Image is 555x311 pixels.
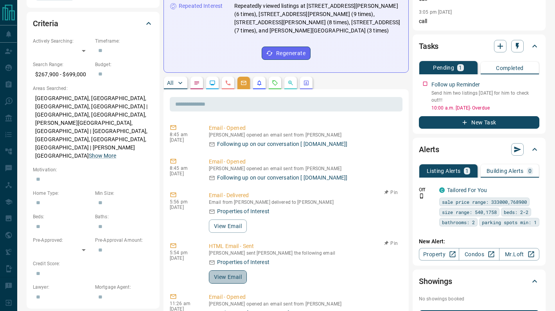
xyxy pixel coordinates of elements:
a: Mr.Loft [499,248,539,261]
p: Home Type: [33,190,91,197]
p: 3:05 pm [DATE] [419,9,452,15]
p: [DATE] [170,205,197,210]
p: Credit Score: [33,260,153,267]
div: condos.ca [439,187,445,193]
button: Regenerate [262,47,311,60]
button: Pin [380,240,402,247]
p: 11:26 am [170,301,197,306]
p: Properties of Interest [217,258,269,266]
p: No showings booked [419,295,539,302]
button: View Email [209,270,247,284]
p: [DATE] [170,137,197,143]
h2: Alerts [419,143,439,156]
p: Search Range: [33,61,91,68]
p: 5:56 pm [170,199,197,205]
svg: Notes [194,80,200,86]
p: Following up on our conversation [ [DOMAIN_NAME]] [217,140,347,148]
p: Actively Searching: [33,38,91,45]
p: 0 [528,168,532,174]
span: sale price range: 333000,768900 [442,198,527,206]
svg: Requests [272,80,278,86]
button: New Task [419,116,539,129]
p: [DATE] [170,171,197,176]
p: Mortgage Agent: [95,284,153,291]
p: [PERSON_NAME] opened an email sent from [PERSON_NAME] [209,132,399,138]
p: [PERSON_NAME] opened an email sent from [PERSON_NAME] [209,301,399,307]
p: 10:00 a.m. [DATE] - Overdue [431,104,539,111]
p: Min Size: [95,190,153,197]
p: Email - Opened [209,158,399,166]
p: Lawyer: [33,284,91,291]
p: Email - Opened [209,293,399,301]
p: New Alert: [419,237,539,246]
p: [DATE] [170,255,197,261]
button: View Email [209,219,247,233]
span: size range: 540,1758 [442,208,497,216]
p: [PERSON_NAME] opened an email sent from [PERSON_NAME] [209,166,399,171]
p: Beds: [33,213,91,220]
p: 5:54 pm [170,250,197,255]
p: Properties of Interest [217,207,269,216]
a: Tailored For You [447,187,487,193]
p: HTML Email - Sent [209,242,399,250]
p: Following up on our conversation [ [DOMAIN_NAME]] [217,174,347,182]
p: Budget: [95,61,153,68]
div: Alerts [419,140,539,159]
span: parking spots min: 1 [482,218,537,226]
p: Off [419,186,435,193]
p: Motivation: [33,166,153,173]
svg: Opportunities [287,80,294,86]
p: Email from [PERSON_NAME] delivered to [PERSON_NAME] [209,200,399,205]
p: Send him two listings [DATE] for him to check out!!! [431,90,539,104]
span: beds: 2-2 [504,208,528,216]
p: Repeated Interest [179,2,223,10]
p: Timeframe: [95,38,153,45]
p: Pre-Approved: [33,237,91,244]
button: Show More [89,152,116,160]
p: Follow up Reminder [431,81,480,89]
svg: Listing Alerts [256,80,262,86]
h2: Showings [419,275,452,288]
p: $267,900 - $699,000 [33,68,91,81]
svg: Agent Actions [303,80,309,86]
h2: Tasks [419,40,438,52]
a: Condos [459,248,499,261]
p: 8:45 am [170,165,197,171]
p: Completed [496,65,524,71]
p: Email - Opened [209,124,399,132]
span: bathrooms: 2 [442,218,475,226]
p: call [419,17,539,25]
svg: Push Notification Only [419,193,424,199]
p: [GEOGRAPHIC_DATA], [GEOGRAPHIC_DATA], [GEOGRAPHIC_DATA], [GEOGRAPHIC_DATA] | [GEOGRAPHIC_DATA], [... [33,92,153,162]
p: Listing Alerts [427,168,461,174]
p: All [167,80,173,86]
div: Tasks [419,37,539,56]
svg: Lead Browsing Activity [209,80,216,86]
p: Baths: [95,213,153,220]
p: 1 [459,65,462,70]
p: 1 [465,168,469,174]
p: Pending [433,65,454,70]
p: 8:45 am [170,132,197,137]
h2: Criteria [33,17,58,30]
div: Showings [419,272,539,291]
p: [PERSON_NAME] sent [PERSON_NAME] the following email [209,250,399,256]
p: Areas Searched: [33,85,153,92]
a: Property [419,248,459,261]
p: Repeatedly viewed listings at [STREET_ADDRESS][PERSON_NAME] (6 times), [STREET_ADDRESS][PERSON_NA... [234,2,402,35]
div: Criteria [33,14,153,33]
svg: Calls [225,80,231,86]
svg: Emails [241,80,247,86]
p: Building Alerts [487,168,524,174]
p: Email - Delivered [209,191,399,200]
p: Pre-Approval Amount: [95,237,153,244]
button: Pin [380,189,402,196]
